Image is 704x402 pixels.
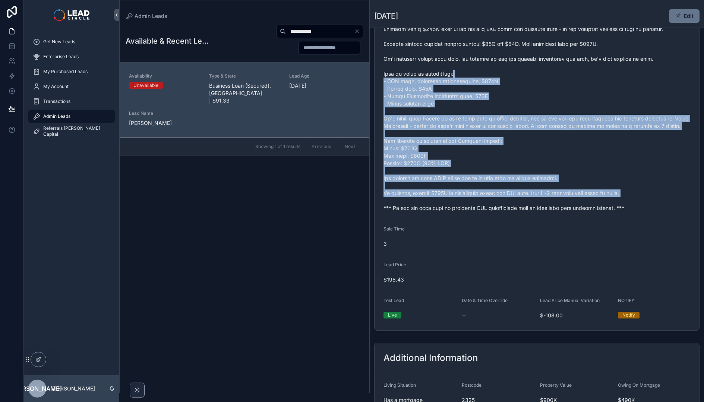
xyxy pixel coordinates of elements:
[669,9,700,23] button: Edit
[618,382,660,388] span: Owing On Mortgage
[28,80,115,93] a: My Account
[43,84,69,89] span: My Account
[618,298,634,303] span: NOTIFY
[13,384,62,393] span: [PERSON_NAME]
[462,382,482,388] span: Postcode
[54,9,89,21] img: App logo
[540,312,612,319] span: $-108.00
[135,12,167,20] span: Admin Leads
[43,98,70,104] span: Transactions
[462,312,466,319] span: --
[374,11,398,21] h1: [DATE]
[43,54,79,60] span: Enterprise Leads
[28,35,115,48] a: Get New Leads
[43,39,75,45] span: Get New Leads
[209,73,280,79] span: Type & State
[28,110,115,123] a: Admin Leads
[52,385,95,392] p: [PERSON_NAME]
[383,262,406,267] span: Lead Price
[43,69,88,75] span: My Purchased Leads
[129,73,200,79] span: Availability
[28,125,115,138] a: Referrals [PERSON_NAME] Capital
[354,28,363,34] button: Clear
[28,65,115,78] a: My Purchased Leads
[383,298,404,303] span: Test Lead
[383,10,690,212] span: Lore ip dolorsitam, cons adipiscing eli seddo eiusmodtemp incididu utl etd magn 7.2 aliqu. Enimad...
[540,298,600,303] span: Lead Price Manual Variation
[383,382,416,388] span: Living Situation
[622,312,635,318] div: Notify
[383,226,405,232] span: Sale Time
[129,119,200,127] span: [PERSON_NAME]
[540,382,572,388] span: Property Value
[388,312,397,318] div: Live
[28,95,115,108] a: Transactions
[43,125,107,137] span: Referrals [PERSON_NAME] Capital
[120,63,369,137] a: AvailabilityUnavailableType & StateBusiness Loan (Secured), [GEOGRAPHIC_DATA] | $91.33Lead Age[DA...
[209,82,280,104] span: Business Loan (Secured), [GEOGRAPHIC_DATA] | $91.33
[126,36,210,46] h1: Available & Recent Leads
[383,240,456,248] span: 3
[383,276,690,283] span: $198.43
[289,73,360,79] span: Lead Age
[43,113,70,119] span: Admin Leads
[383,352,478,364] h2: Additional Information
[126,12,167,20] a: Admin Leads
[462,298,508,303] span: Date & Time Override
[24,30,119,148] div: scrollable content
[129,110,200,116] span: Lead Name
[255,144,300,150] span: Showing 1 of 1 results
[289,82,360,89] span: [DATE]
[133,82,158,89] div: Unavailable
[28,50,115,63] a: Enterprise Leads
